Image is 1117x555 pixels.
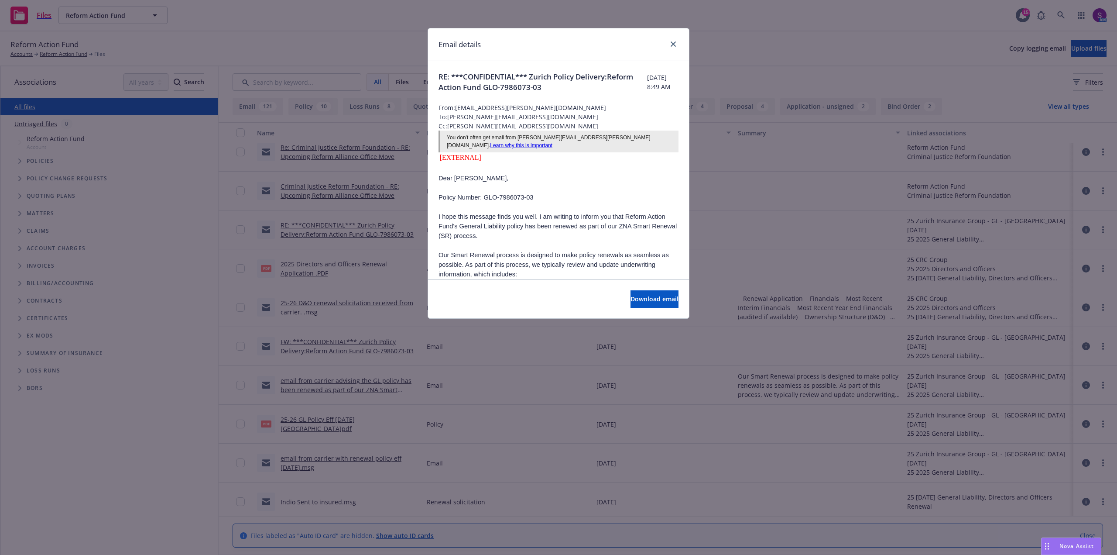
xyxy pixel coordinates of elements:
span: Cc: [PERSON_NAME][EMAIL_ADDRESS][DOMAIN_NAME] [439,121,678,131]
div: You don't often get email from [PERSON_NAME][EMAIL_ADDRESS][PERSON_NAME][DOMAIN_NAME]. [447,134,672,149]
span: RE: ***CONFIDENTIAL*** Zurich Policy Delivery:Reform Action Fund GLO-7986073-03 [439,72,647,93]
p: Our Smart Renewal process is designed to make policy renewals as seamless as possible. As part of... [439,250,678,279]
span: Download email [630,295,678,303]
button: Download email [630,290,678,308]
p: Policy Number: GLO-7986073-03 [439,193,678,202]
div: [EXTERNAL] [439,152,678,163]
p: I hope this message finds you well. I am writing to inform you that Reform Action Fund's General ... [439,212,678,241]
a: Learn why this is important [490,142,552,148]
h1: Email details [439,39,481,50]
p: Dear [PERSON_NAME], [439,173,678,183]
button: Nova Assist [1041,538,1101,555]
span: Nova Assist [1059,542,1094,550]
span: From: [EMAIL_ADDRESS][PERSON_NAME][DOMAIN_NAME] [439,103,678,112]
div: Drag to move [1042,538,1052,555]
span: [DATE] 8:49 AM [647,73,678,91]
span: To: [PERSON_NAME][EMAIL_ADDRESS][DOMAIN_NAME] [439,112,678,121]
a: close [668,39,678,49]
